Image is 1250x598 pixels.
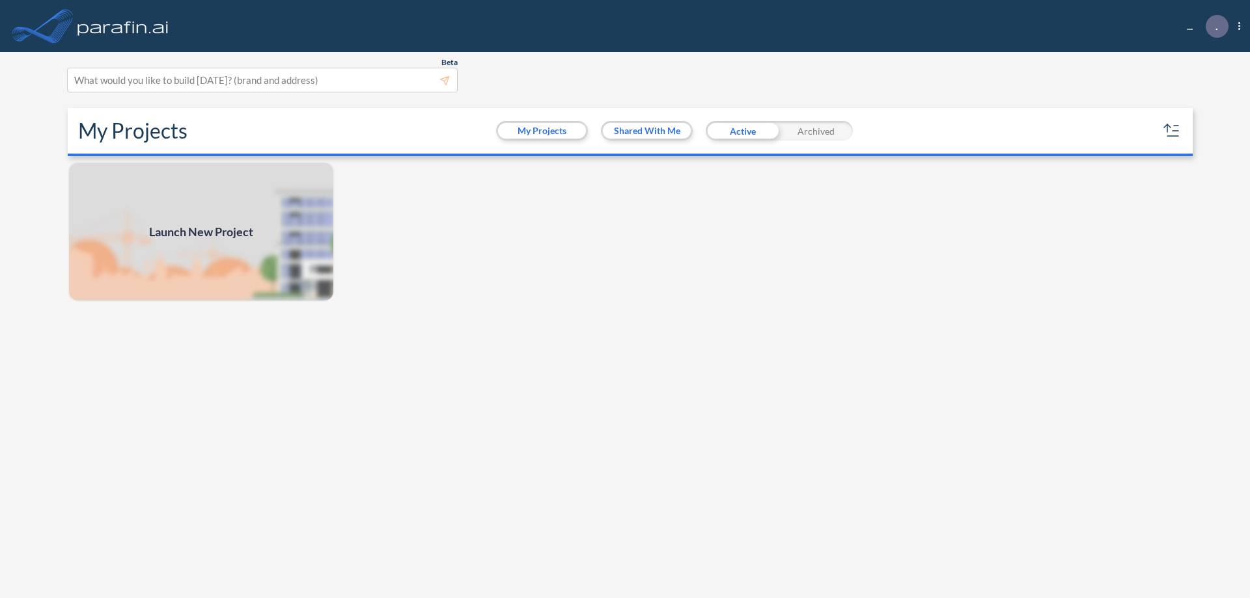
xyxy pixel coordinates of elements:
[779,121,853,141] div: Archived
[603,123,691,139] button: Shared With Me
[68,161,335,302] a: Launch New Project
[1161,120,1182,141] button: sort
[1215,20,1218,32] p: .
[441,57,458,68] span: Beta
[68,161,335,302] img: add
[706,121,779,141] div: Active
[498,123,586,139] button: My Projects
[75,13,171,39] img: logo
[1167,15,1240,38] div: ...
[78,118,187,143] h2: My Projects
[149,223,253,241] span: Launch New Project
